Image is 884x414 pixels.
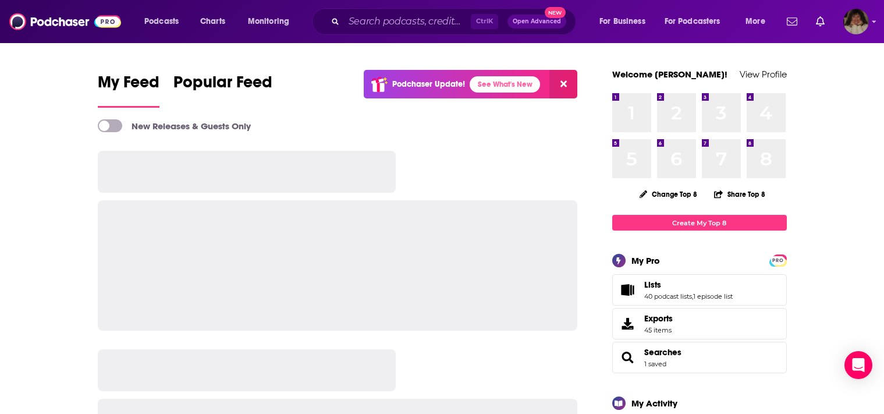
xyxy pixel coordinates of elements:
span: Logged in as angelport [843,9,869,34]
a: Show notifications dropdown [811,12,829,31]
span: Ctrl K [471,14,498,29]
button: open menu [136,12,194,31]
p: Podchaser Update! [392,79,465,89]
a: Popular Feed [173,72,272,108]
button: Show profile menu [843,9,869,34]
a: 1 episode list [693,292,733,300]
a: 1 saved [644,360,666,368]
span: Lists [644,279,661,290]
a: Exports [612,308,787,339]
a: PRO [771,256,785,264]
a: Lists [644,279,733,290]
span: Charts [200,13,225,30]
span: Lists [612,274,787,306]
div: My Pro [631,255,660,266]
a: Show notifications dropdown [782,12,802,31]
span: For Business [599,13,645,30]
button: open menu [657,12,737,31]
button: Open AdvancedNew [507,15,566,29]
div: Search podcasts, credits, & more... [323,8,587,35]
span: Searches [612,342,787,373]
span: 45 items [644,326,673,334]
button: Change Top 8 [633,187,705,201]
button: Share Top 8 [713,183,766,206]
button: open menu [737,12,780,31]
img: Podchaser - Follow, Share and Rate Podcasts [9,10,121,33]
a: View Profile [740,69,787,80]
span: , [692,292,693,300]
span: My Feed [98,72,159,99]
a: Create My Top 8 [612,215,787,231]
a: Charts [193,12,232,31]
button: open menu [591,12,660,31]
div: Open Intercom Messenger [844,351,872,379]
a: My Feed [98,72,159,108]
div: My Activity [631,398,677,409]
input: Search podcasts, credits, & more... [344,12,471,31]
span: Exports [644,313,673,324]
a: New Releases & Guests Only [98,119,251,132]
span: New [545,7,566,18]
a: 40 podcast lists [644,292,692,300]
span: PRO [771,256,785,265]
span: Popular Feed [173,72,272,99]
a: Welcome [PERSON_NAME]! [612,69,727,80]
a: Searches [644,347,681,358]
span: For Podcasters [665,13,720,30]
a: See What's New [470,76,540,93]
span: Monitoring [248,13,289,30]
span: Podcasts [144,13,179,30]
img: User Profile [843,9,869,34]
span: Exports [616,316,640,332]
a: Lists [616,282,640,298]
span: More [745,13,765,30]
span: Open Advanced [513,19,561,24]
a: Searches [616,349,640,366]
button: open menu [240,12,304,31]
